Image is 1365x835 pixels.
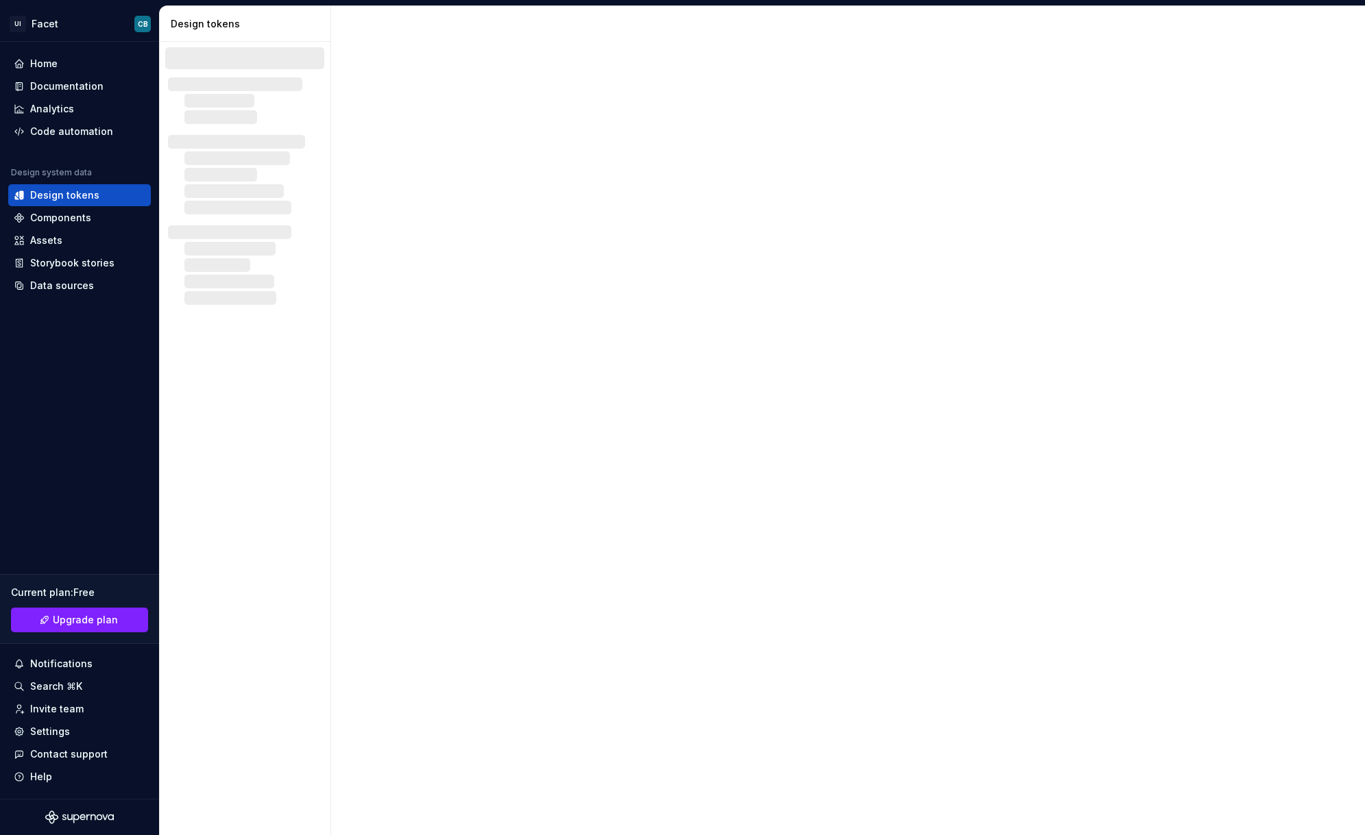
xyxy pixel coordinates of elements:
[3,9,156,38] button: UIFacetCB
[30,725,70,738] div: Settings
[8,653,151,675] button: Notifications
[30,279,94,292] div: Data sources
[8,121,151,142] a: Code automation
[11,586,148,599] div: Current plan : Free
[8,207,151,229] a: Components
[8,721,151,743] a: Settings
[30,125,113,138] div: Code automation
[8,698,151,720] a: Invite team
[8,98,151,120] a: Analytics
[30,57,58,71] div: Home
[30,79,104,93] div: Documentation
[8,53,151,75] a: Home
[30,770,52,784] div: Help
[138,18,148,29] div: CB
[30,256,114,270] div: Storybook stories
[8,743,151,765] button: Contact support
[30,747,108,761] div: Contact support
[8,675,151,697] button: Search ⌘K
[8,184,151,206] a: Design tokens
[11,167,92,178] div: Design system data
[30,657,93,671] div: Notifications
[30,188,99,202] div: Design tokens
[30,102,74,116] div: Analytics
[8,252,151,274] a: Storybook stories
[8,229,151,251] a: Assets
[32,17,58,31] div: Facet
[8,75,151,97] a: Documentation
[10,16,26,32] div: UI
[53,613,118,627] span: Upgrade plan
[30,211,91,225] div: Components
[171,17,325,31] div: Design tokens
[30,702,84,716] div: Invite team
[30,234,62,247] div: Assets
[30,680,82,693] div: Search ⌘K
[8,766,151,788] button: Help
[8,275,151,297] a: Data sources
[11,608,148,632] a: Upgrade plan
[45,810,114,824] svg: Supernova Logo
